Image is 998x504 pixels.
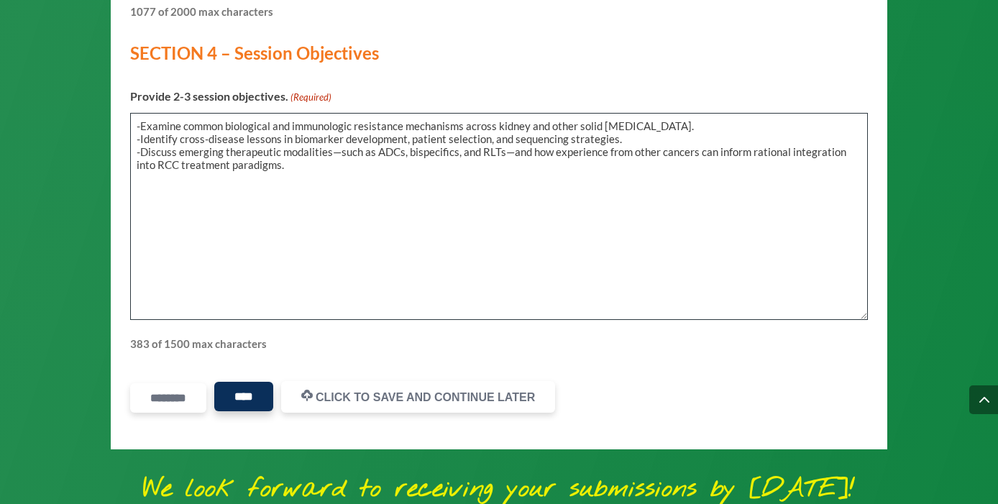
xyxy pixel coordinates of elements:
[290,88,332,107] span: (Required)
[281,381,555,413] button: Click to Save and Continue Later
[130,325,868,365] div: 383 of 1500 max characters
[130,86,331,107] label: Provide 2-3 session objectives.
[130,45,856,69] h3: SECTION 4 – Session Objectives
